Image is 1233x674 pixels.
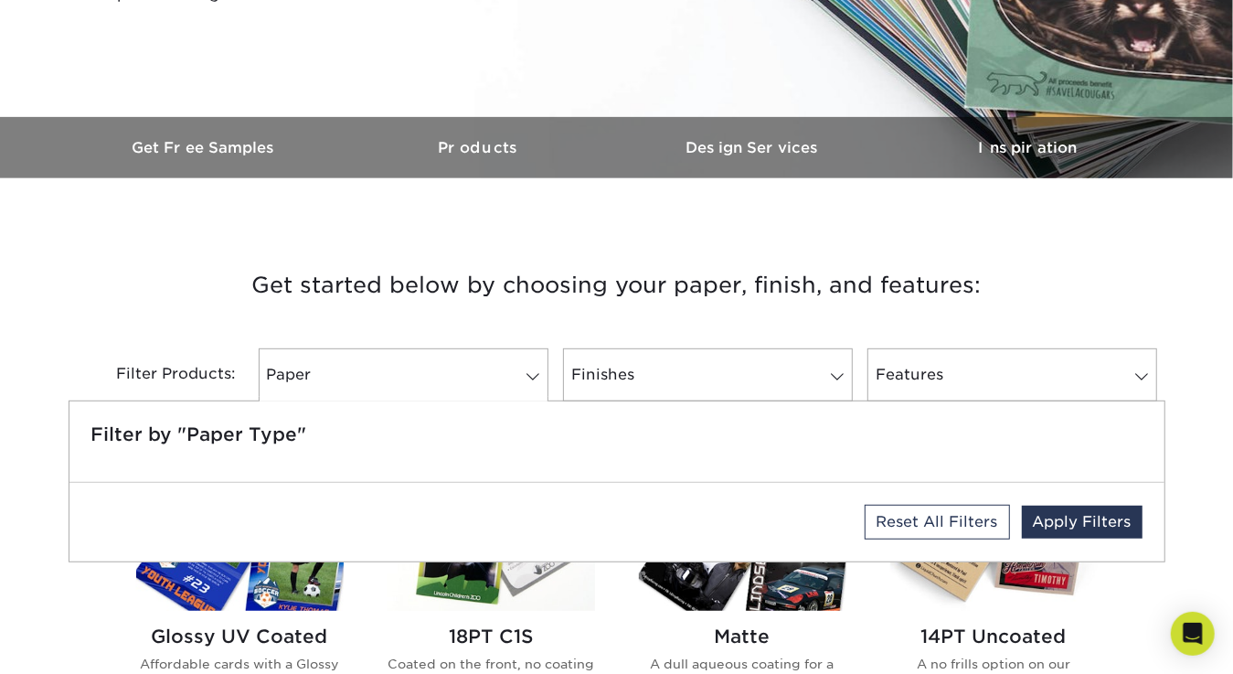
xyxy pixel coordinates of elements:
[1022,506,1143,539] a: Apply Filters
[69,117,343,178] a: Get Free Samples
[891,117,1165,178] a: Inspiration
[91,423,1143,445] h5: Filter by "Paper Type"
[563,348,853,401] a: Finishes
[865,505,1010,540] a: Reset All Filters
[388,626,595,647] h2: 18PT C1S
[891,139,1165,156] h3: Inspiration
[617,139,891,156] h3: Design Services
[343,117,617,178] a: Products
[69,139,343,156] h3: Get Free Samples
[867,348,1157,401] a: Features
[617,117,891,178] a: Design Services
[259,348,548,401] a: Paper
[890,626,1098,647] h2: 14PT Uncoated
[1171,612,1215,656] div: Open Intercom Messenger
[69,348,251,401] div: Filter Products:
[639,626,846,647] h2: Matte
[343,139,617,156] h3: Products
[136,626,344,647] h2: Glossy UV Coated
[82,244,1152,326] h3: Get started below by choosing your paper, finish, and features:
